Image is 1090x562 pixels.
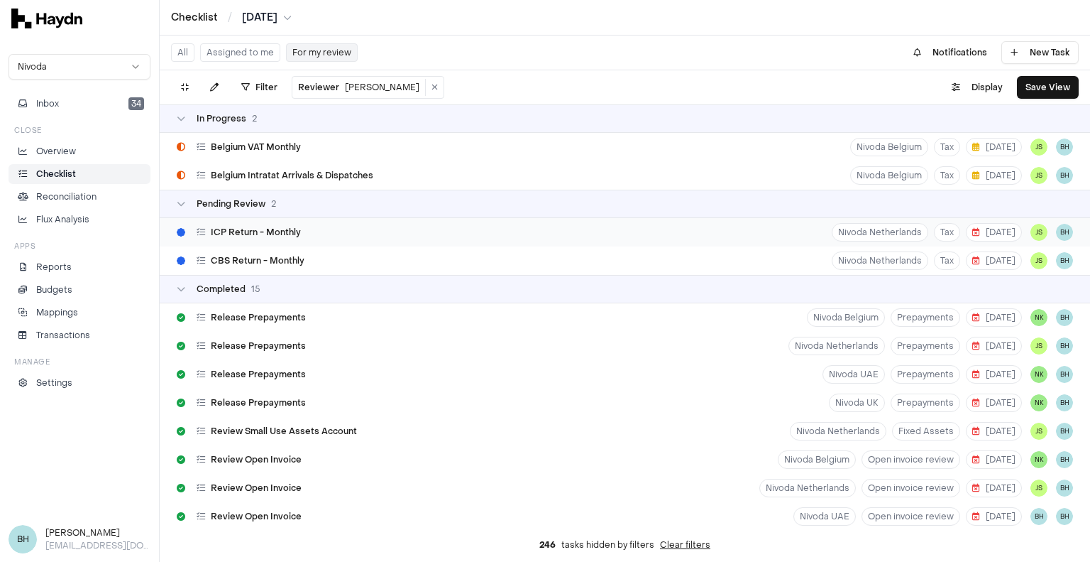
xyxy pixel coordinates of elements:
[211,511,302,522] span: Review Open Invoice
[1017,76,1079,99] button: Save View
[972,227,1015,238] span: [DATE]
[788,337,885,355] button: Nivoda Netherlands
[892,422,960,441] button: Fixed Assets
[211,340,306,352] span: Release Prepayments
[36,213,89,226] p: Flux Analysis
[861,450,960,469] button: Open invoice review
[1056,394,1073,411] span: BH
[966,479,1022,497] button: [DATE]
[966,337,1022,355] button: [DATE]
[972,141,1015,153] span: [DATE]
[128,97,144,110] span: 34
[1056,139,1073,156] span: BH
[1030,309,1047,326] span: NK
[934,252,960,270] button: Tax
[1030,224,1047,241] button: JS
[1030,451,1047,468] span: NK
[252,113,257,124] span: 2
[36,168,76,180] p: Checklist
[660,539,710,551] button: Clear filters
[251,283,260,295] span: 15
[9,525,37,553] span: BH
[36,261,72,274] p: Reports
[934,223,960,242] button: Tax
[14,241,35,252] h3: Apps
[211,482,302,494] span: Review Open Invoice
[9,210,150,229] a: Flux Analysis
[242,11,292,25] button: [DATE]
[9,373,150,393] a: Settings
[972,426,1015,437] span: [DATE]
[972,255,1015,266] span: [DATE]
[966,365,1022,384] button: [DATE]
[9,141,150,161] a: Overview
[966,223,1022,242] button: [DATE]
[9,187,150,207] a: Reconciliation
[271,198,276,210] span: 2
[171,11,292,25] nav: breadcrumb
[233,76,286,99] button: Filter
[14,357,50,367] h3: Manage
[972,312,1015,323] span: [DATE]
[1056,366,1073,383] button: BH
[1056,252,1073,269] span: BH
[1056,480,1073,497] button: BH
[286,43,358,62] button: For my review
[211,141,301,153] span: Belgium VAT Monthly
[1030,508,1047,525] button: BH
[36,306,78,319] p: Mappings
[9,257,150,277] a: Reports
[905,41,996,64] button: Notifications
[861,479,960,497] button: Open invoice review
[790,422,886,441] button: Nivoda Netherlands
[972,397,1015,409] span: [DATE]
[9,164,150,184] a: Checklist
[1001,41,1079,64] button: New Task
[1056,309,1073,326] span: BH
[1030,480,1047,497] button: JS
[211,227,301,238] span: ICP Return - Monthly
[197,198,265,210] span: Pending Review
[966,394,1022,412] button: [DATE]
[822,365,885,384] button: Nivoda UAE
[1056,224,1073,241] span: BH
[1030,394,1047,411] button: NK
[934,166,960,185] button: Tax
[211,397,306,409] span: Release Prepayments
[972,482,1015,494] span: [DATE]
[832,223,928,242] button: Nivoda Netherlands
[45,526,150,539] h3: [PERSON_NAME]
[832,252,928,270] button: Nivoda Netherlands
[972,454,1015,465] span: [DATE]
[225,10,235,24] span: /
[1056,451,1073,468] button: BH
[45,539,150,552] p: [EMAIL_ADDRESS][DOMAIN_NAME]
[9,280,150,300] a: Budgets
[9,303,150,323] a: Mappings
[1030,139,1047,156] button: JS
[891,337,960,355] button: Prepayments
[972,340,1015,352] span: [DATE]
[1030,167,1047,184] span: JS
[891,365,960,384] button: Prepayments
[197,113,246,124] span: In Progress
[943,76,1011,99] button: Display
[966,507,1022,526] button: [DATE]
[9,325,150,345] a: Transactions
[1030,366,1047,383] button: NK
[850,166,928,185] button: Nivoda Belgium
[1056,167,1073,184] button: BH
[36,97,59,110] span: Inbox
[778,450,856,469] button: Nivoda Belgium
[200,43,280,62] button: Assigned to me
[11,9,82,28] img: svg+xml,%3c
[211,312,306,323] span: Release Prepayments
[1056,337,1073,355] span: BH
